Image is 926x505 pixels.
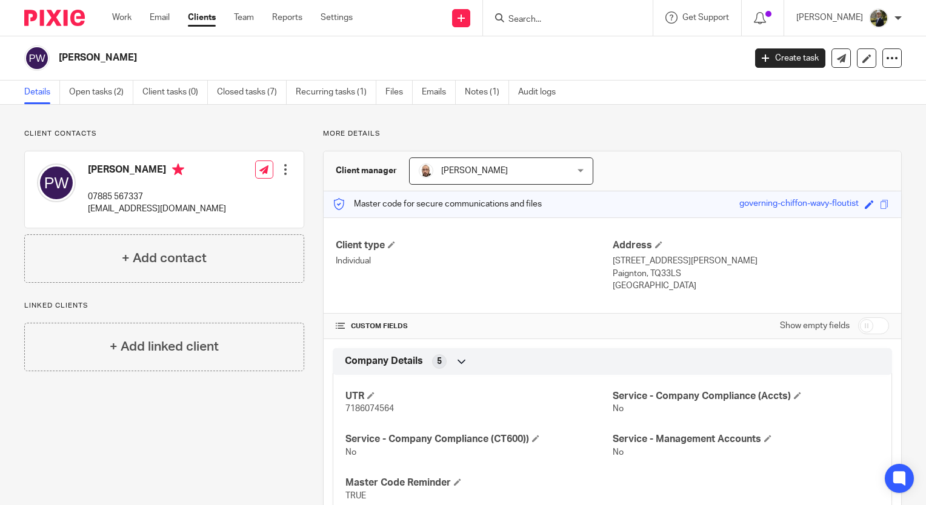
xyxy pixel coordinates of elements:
a: Emails [422,81,456,104]
h4: Service - Management Accounts [613,433,879,446]
a: Create task [755,48,825,68]
label: Show empty fields [780,320,850,332]
p: 07885 567337 [88,191,226,203]
p: [EMAIL_ADDRESS][DOMAIN_NAME] [88,203,226,215]
img: ACCOUNTING4EVERYTHING-9.jpg [869,8,888,28]
h4: + Add contact [122,249,207,268]
a: Audit logs [518,81,565,104]
p: Paignton, TQ33LS [613,268,889,280]
h4: Address [613,239,889,252]
span: Company Details [345,355,423,368]
p: Client contacts [24,129,304,139]
p: [STREET_ADDRESS][PERSON_NAME] [613,255,889,267]
p: [GEOGRAPHIC_DATA] [613,280,889,292]
span: No [345,448,356,457]
h4: + Add linked client [110,337,219,356]
h4: Client type [336,239,612,252]
h3: Client manager [336,165,397,177]
p: Linked clients [24,301,304,311]
span: No [613,404,624,413]
a: Files [385,81,413,104]
a: Work [112,12,132,24]
h4: [PERSON_NAME] [88,163,226,179]
a: Recurring tasks (1) [296,81,376,104]
h4: CUSTOM FIELDS [336,322,612,331]
p: More details [323,129,902,139]
h4: Service - Company Compliance (Accts) [613,390,879,403]
img: Pixie [24,10,85,26]
a: Reports [272,12,302,24]
span: No [613,448,624,457]
a: Team [234,12,254,24]
p: Individual [336,255,612,267]
p: [PERSON_NAME] [796,12,863,24]
a: Client tasks (0) [142,81,208,104]
p: Master code for secure communications and files [333,198,542,210]
h4: Service - Company Compliance (CT600)) [345,433,612,446]
span: 7186074564 [345,404,394,413]
h2: [PERSON_NAME] [59,51,601,64]
a: Closed tasks (7) [217,81,287,104]
img: svg%3E [37,163,76,202]
h4: UTR [345,390,612,403]
div: governing-chiffon-wavy-floutist [739,197,859,211]
span: [PERSON_NAME] [441,167,508,175]
a: Details [24,81,60,104]
span: TRUE [345,492,366,500]
span: 5 [437,355,442,368]
a: Clients [188,12,216,24]
span: Get Support [682,13,729,22]
a: Email [150,12,170,24]
a: Notes (1) [465,81,509,104]
i: Primary [172,163,184,176]
input: Search [507,15,616,25]
img: Daryl.jpg [419,163,433,178]
a: Open tasks (2) [69,81,133,104]
img: svg%3E [24,45,50,71]
h4: Master Code Reminder [345,477,612,489]
a: Settings [321,12,353,24]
